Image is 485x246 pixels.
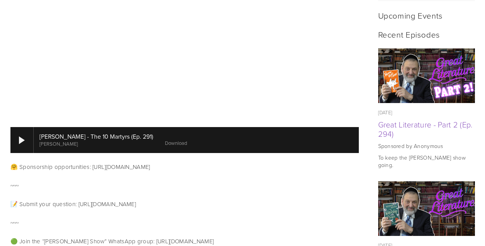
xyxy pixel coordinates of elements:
p: ~~~ [10,218,359,227]
p: To keep the [PERSON_NAME] show going. [378,154,475,169]
p: 📝 Submit your question: [URL][DOMAIN_NAME] [10,200,359,209]
p: 🤗 Sponsorship opportunities: [URL][DOMAIN_NAME] [10,162,359,172]
h2: Upcoming Events [378,10,475,20]
p: ~~~ [10,181,359,190]
a: Great Literature - Part 2 (Ep. 294) [378,119,473,139]
h2: Recent Episodes [378,29,475,39]
img: Great Literature - Part 2 (Ep. 294) [378,48,475,103]
p: Sponsored by Anonymous [378,142,475,150]
time: [DATE] [378,109,392,116]
p: 🟢 Join the “[PERSON_NAME] Show” WhatsApp group: [URL][DOMAIN_NAME] [10,237,359,246]
img: Great Literature (Ep. 293) [378,181,475,236]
